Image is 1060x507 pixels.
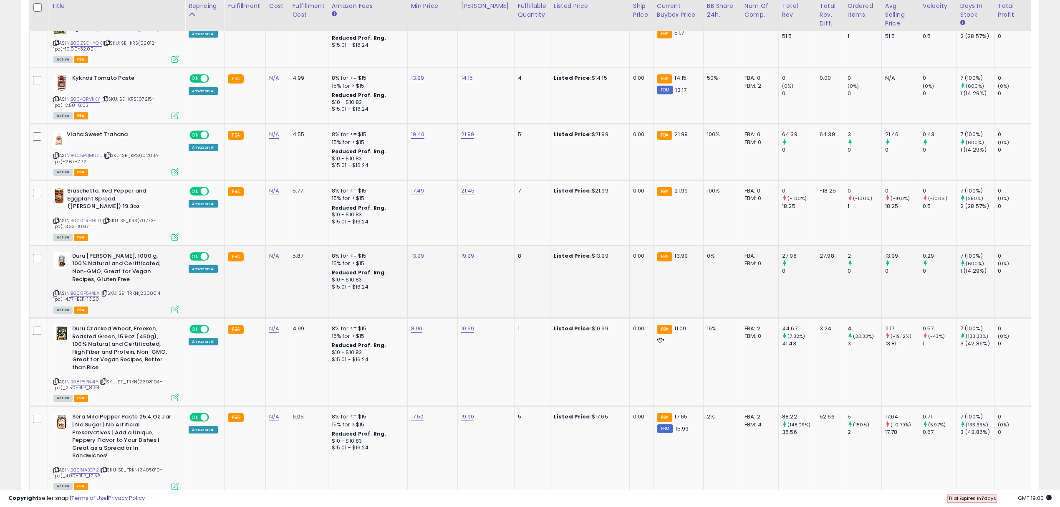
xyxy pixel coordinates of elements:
[67,187,169,213] b: Bruschetta, Red Pepper and Eggplant Spread ([PERSON_NAME]) 19.3oz
[269,187,279,195] a: N/A
[71,466,99,474] a: B005IABC72
[848,413,881,421] div: 5
[853,333,874,340] small: (33.33%)
[998,74,1032,82] div: 0
[885,325,919,332] div: 11.17
[745,2,775,19] div: Num of Comp.
[67,131,168,141] b: Vlaha Sweet Trahana
[411,2,454,10] div: Min Price
[848,252,881,260] div: 2
[332,42,401,49] div: $15.01 - $16.24
[461,74,473,82] a: 14.15
[782,340,816,347] div: 41.43
[332,91,386,99] b: Reduced Prof. Rng.
[960,187,994,195] div: 7 (100%)
[674,29,684,37] span: 51.7
[960,267,994,275] div: 1 (14.29%)
[71,378,98,385] a: B08P5PN41Y
[53,40,157,52] span: | SKU: SE_KRS(02012-1pc)-19.00-32.02
[71,96,100,103] a: B004ORVKKY
[885,413,919,421] div: 17.64
[269,130,279,139] a: N/A
[332,252,401,260] div: 8% for <= $15
[657,74,672,84] small: FBA
[960,90,994,97] div: 1 (14.29%)
[228,413,243,422] small: FBA
[674,252,688,260] span: 13.99
[998,333,1010,340] small: (0%)
[189,265,218,273] div: Amazon AI
[923,203,957,210] div: 0.5
[885,74,913,82] div: N/A
[657,325,672,334] small: FBA
[820,187,838,195] div: -18.25
[208,75,221,82] span: OFF
[461,130,474,139] a: 21.99
[518,187,544,195] div: 7
[787,333,805,340] small: (7.82%)
[998,131,1032,138] div: 0
[885,131,919,138] div: 21.46
[332,269,386,276] b: Reduced Prof. Rng.
[707,2,737,19] div: BB Share 24h.
[332,187,401,195] div: 8% for <= $15
[928,195,947,202] small: (-100%)
[72,74,174,84] b: Kyknos Tomato Paste
[782,325,816,332] div: 44.67
[293,252,322,260] div: 5.87
[208,326,221,333] span: OFF
[820,131,838,138] div: 64.39
[71,40,102,47] a: B00ZSONYQK
[923,252,957,260] div: 0.29
[53,96,154,108] span: | SKU: SE_KRS(07215-1pc)-2.50-8.03
[657,252,672,261] small: FBA
[190,75,201,82] span: ON
[190,188,201,195] span: ON
[332,260,401,267] div: 15% for > $15
[228,2,262,10] div: Fulfillment
[923,146,957,154] div: 0
[293,131,322,138] div: 4.55
[745,139,772,146] div: FBM: 0
[848,187,881,195] div: 0
[554,74,592,82] b: Listed Price:
[885,146,919,154] div: 0
[74,56,88,63] span: FBA
[820,325,838,332] div: 3.24
[782,74,816,82] div: 0
[891,25,910,32] small: (-100%)
[674,187,688,195] span: 21.99
[53,307,73,314] span: All listings currently available for purchase on Amazon
[554,252,623,260] div: $13.99
[885,252,919,260] div: 13.99
[53,131,65,147] img: 41QWkwpN5ZL._SL40_.jpg
[411,130,425,139] a: 19.40
[554,187,623,195] div: $21.99
[674,130,688,138] span: 21.99
[269,324,279,333] a: N/A
[633,131,647,138] div: 0.00
[923,413,957,421] div: 0.71
[998,139,1010,146] small: (0%)
[461,413,474,421] a: 19.90
[820,74,838,82] div: 0.00
[189,2,221,10] div: Repricing
[966,333,988,340] small: (133.33%)
[633,2,650,19] div: Ship Price
[848,267,881,275] div: 0
[966,195,983,202] small: (250%)
[332,211,401,218] div: $10 - $10.83
[53,17,179,62] div: ASIN:
[189,144,218,151] div: Amazon AI
[53,112,73,119] span: All listings currently available for purchase on Amazon
[745,413,772,421] div: FBA: 2
[518,413,544,421] div: 5
[745,260,772,267] div: FBM: 0
[820,413,838,421] div: 52.66
[71,494,107,502] a: Terms of Use
[461,187,475,195] a: 21.45
[53,290,163,302] span: | SKU: SE_TRKN(2308014-1pc)_4.77-BEP_13.20
[707,131,734,138] div: 100%
[960,2,991,19] div: Days In Stock
[923,90,957,97] div: 0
